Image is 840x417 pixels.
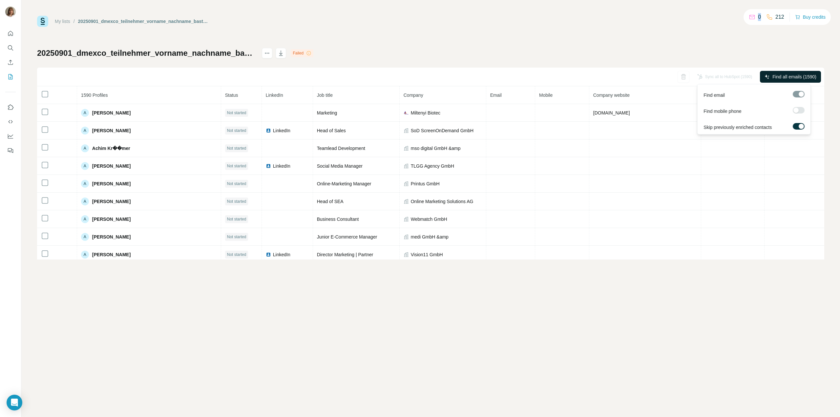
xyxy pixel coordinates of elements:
[795,12,826,22] button: Buy credits
[273,251,290,258] span: LinkedIn
[411,163,454,169] span: TLGG Agency GmbH
[92,216,131,222] span: [PERSON_NAME]
[92,127,131,134] span: [PERSON_NAME]
[81,233,89,241] div: A
[411,251,443,258] span: Vision11 GmbH
[411,180,440,187] span: Printus GmbH
[92,163,131,169] span: [PERSON_NAME]
[404,93,423,98] span: Company
[317,234,377,240] span: Junior E-Commerce Manager
[758,13,761,21] p: 0
[7,395,22,410] div: Open Intercom Messenger
[227,216,246,222] span: Not started
[411,234,449,240] span: medi GmbH &amp
[227,198,246,204] span: Not started
[593,110,630,115] span: [DOMAIN_NAME]
[227,145,246,151] span: Not started
[490,93,502,98] span: Email
[266,163,271,169] img: LinkedIn logo
[266,252,271,257] img: LinkedIn logo
[772,73,816,80] span: Find all emails (1590)
[317,146,365,151] span: Teamlead Development
[273,163,290,169] span: LinkedIn
[291,49,313,57] div: Failed
[5,7,16,17] img: Avatar
[760,71,821,83] button: Find all emails (1590)
[317,252,373,257] span: Director Marketing | Partner
[317,217,359,222] span: Business Consultant
[92,251,131,258] span: [PERSON_NAME]
[81,162,89,170] div: A
[703,124,772,131] span: Skip previously enriched contacts
[5,28,16,39] button: Quick start
[317,128,346,133] span: Head of Sales
[92,234,131,240] span: [PERSON_NAME]
[73,18,75,25] li: /
[227,252,246,258] span: Not started
[227,110,246,116] span: Not started
[92,110,131,116] span: [PERSON_NAME]
[225,93,238,98] span: Status
[317,163,363,169] span: Social Media Manager
[55,19,70,24] a: My lists
[81,180,89,188] div: A
[5,56,16,68] button: Enrich CSV
[317,93,333,98] span: Job title
[266,93,283,98] span: LinkedIn
[539,93,553,98] span: Mobile
[81,198,89,205] div: A
[92,198,131,205] span: [PERSON_NAME]
[227,234,246,240] span: Not started
[593,93,630,98] span: Company website
[775,13,784,21] p: 212
[227,163,246,169] span: Not started
[262,48,272,58] button: actions
[273,127,290,134] span: LinkedIn
[81,93,108,98] span: 1590 Profiles
[5,42,16,54] button: Search
[81,127,89,135] div: A
[227,128,246,134] span: Not started
[81,144,89,152] div: A
[81,251,89,259] div: A
[5,116,16,128] button: Use Surfe API
[317,110,337,115] span: Marketing
[81,215,89,223] div: A
[411,110,440,116] span: Miltenyi Biotec
[78,18,208,25] div: 20250901_dmexco_teilnehmer_vorname_nachname_basti (2)
[92,180,131,187] span: [PERSON_NAME]
[81,109,89,117] div: A
[411,145,461,152] span: mso digital GmbH &amp
[317,181,371,186] span: Online-Marketing Manager
[5,101,16,113] button: Use Surfe on LinkedIn
[703,108,741,115] span: Find mobile phone
[404,110,409,115] img: company-logo
[411,216,447,222] span: Webmatch GmbH
[703,92,725,98] span: Find email
[92,145,130,152] span: Achim Kr��mer
[227,181,246,187] span: Not started
[411,198,473,205] span: Online Marketing Solutions AG
[411,127,473,134] span: SoD ScreenOnDemand GmbH
[266,128,271,133] img: LinkedIn logo
[5,145,16,156] button: Feedback
[37,48,256,58] h1: 20250901_dmexco_teilnehmer_vorname_nachname_basti (2)
[5,71,16,83] button: My lists
[317,199,344,204] span: Head of SEA
[5,130,16,142] button: Dashboard
[37,16,48,27] img: Surfe Logo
